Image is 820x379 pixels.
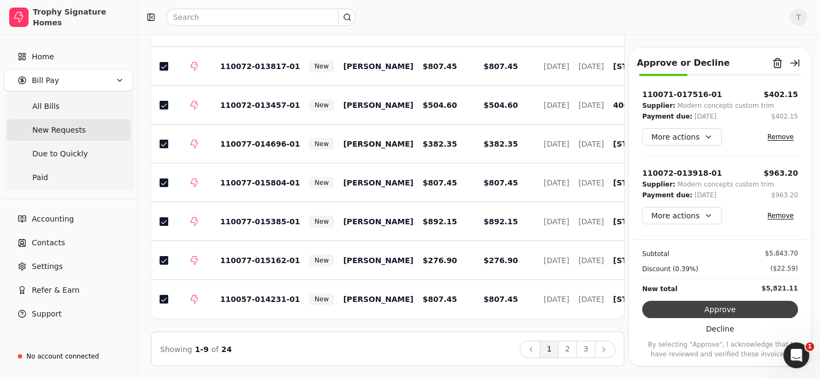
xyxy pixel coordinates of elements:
[314,217,328,226] span: New
[694,190,716,201] div: [DATE]
[637,57,729,70] div: Approve or Decline
[314,294,328,304] span: New
[220,140,300,148] span: 110077-014696-01
[423,295,457,304] span: $807.45
[423,101,457,109] span: $504.60
[6,167,131,188] a: Paid
[423,217,457,226] span: $892.15
[642,264,698,274] div: Discount (0.39%)
[220,178,300,187] span: 110077-015804-01
[6,119,131,141] a: New Requests
[423,178,457,187] span: $807.45
[314,178,328,188] span: New
[694,111,716,122] div: [DATE]
[32,285,80,296] span: Refer & Earn
[343,295,414,304] span: [PERSON_NAME]
[484,256,518,265] span: $276.90
[613,256,784,265] span: [STREET_ADDRESS] - Interior Trim Labor
[484,101,518,109] span: $504.60
[343,101,414,109] span: [PERSON_NAME]
[220,62,300,71] span: 110072-013817-01
[4,208,133,230] a: Accounting
[6,95,131,117] a: All Bills
[677,179,774,190] div: Modern concepts custom trim
[4,46,133,67] a: Home
[423,62,457,71] span: $807.45
[32,75,59,86] span: Bill Pay
[160,345,192,354] span: Showing
[32,172,48,183] span: Paid
[763,130,798,143] button: Remove
[32,213,74,225] span: Accounting
[558,341,577,358] button: 2
[166,9,356,26] input: Search
[543,295,569,304] span: [DATE]
[195,345,209,354] span: 1 - 9
[32,101,59,112] span: All Bills
[765,249,798,258] div: $5,843.70
[343,140,414,148] span: [PERSON_NAME]
[771,111,798,122] button: $402.15
[222,345,232,354] span: 24
[4,232,133,253] a: Contacts
[543,256,569,265] span: [DATE]
[578,101,604,109] span: [DATE]
[642,340,798,359] p: By selecting "Approve", I acknowledge that I have reviewed and verified these invoices.
[343,256,414,265] span: [PERSON_NAME]
[4,303,133,325] button: Support
[783,342,809,368] iframe: Intercom live chat
[771,190,798,201] button: $963.20
[642,111,692,122] div: Payment due:
[484,140,518,148] span: $382.35
[220,101,300,109] span: 110072-013457-01
[423,140,457,148] span: $382.35
[578,295,604,304] span: [DATE]
[578,217,604,226] span: [DATE]
[211,345,219,354] span: of
[642,207,722,224] button: More actions
[314,61,328,71] span: New
[4,70,133,91] button: Bill Pay
[484,295,518,304] span: $807.45
[543,217,569,226] span: [DATE]
[32,261,63,272] span: Settings
[33,6,128,28] div: Trophy Signature Homes
[642,249,669,259] div: Subtotal
[763,89,798,100] button: $402.15
[578,178,604,187] span: [DATE]
[32,237,65,249] span: Contacts
[314,100,328,110] span: New
[642,320,798,337] button: Decline
[613,101,778,109] span: 4006 Falcon Drive - Interior Trim Labor
[220,295,300,304] span: 110057-014231-01
[484,178,518,187] span: $807.45
[677,100,774,111] div: Modern concepts custom trim
[642,128,722,146] button: More actions
[642,301,798,318] button: Approve
[613,140,784,148] span: [STREET_ADDRESS] - Interior Trim Labor
[220,217,300,226] span: 110077-015385-01
[642,100,675,111] div: Supplier:
[32,148,88,160] span: Due to Quickly
[343,62,414,71] span: [PERSON_NAME]
[543,140,569,148] span: [DATE]
[770,264,798,273] div: ($22.59)
[763,168,798,179] button: $963.20
[343,217,414,226] span: [PERSON_NAME]
[4,347,133,366] a: No account connected
[576,341,595,358] button: 3
[543,101,569,109] span: [DATE]
[314,139,328,149] span: New
[642,190,692,201] div: Payment due:
[790,9,807,26] button: T
[484,62,518,71] span: $807.45
[642,179,675,190] div: Supplier:
[26,352,99,361] div: No account connected
[484,217,518,226] span: $892.15
[6,143,131,164] a: Due to Quickly
[220,256,300,265] span: 110077-015162-01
